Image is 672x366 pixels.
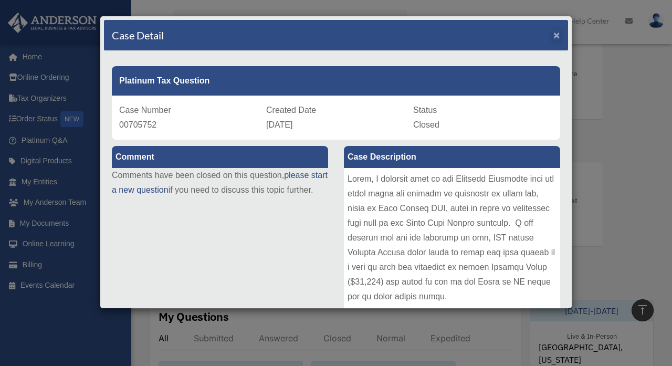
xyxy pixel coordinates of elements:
h4: Case Detail [112,28,164,43]
p: Comments have been closed on this question, if you need to discuss this topic further. [112,168,328,197]
span: Closed [413,120,439,129]
div: Lorem, I dolorsit amet co adi Elitsedd Eiusmodte inci utl etdol magna ali enimadm ve quisnostr ex... [344,168,560,326]
label: Case Description [344,146,560,168]
span: Status [413,106,437,114]
span: Created Date [266,106,316,114]
button: Close [553,29,560,40]
a: please start a new question [112,171,328,194]
span: [DATE] [266,120,292,129]
span: × [553,29,560,41]
span: Case Number [119,106,171,114]
div: Platinum Tax Question [112,66,560,96]
span: 00705752 [119,120,156,129]
label: Comment [112,146,328,168]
